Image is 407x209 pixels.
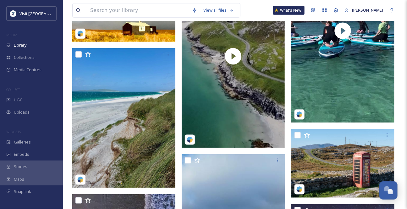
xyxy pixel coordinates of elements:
span: Stories [14,164,27,170]
img: snapsea-logo.png [187,137,193,143]
button: Open Chat [379,181,398,200]
span: Library [14,42,26,48]
span: SnapLink [14,189,31,195]
span: Maps [14,176,24,182]
span: COLLECT [6,87,20,92]
a: View all files [200,4,237,16]
span: Collections [14,54,35,60]
span: Embeds [14,151,29,157]
img: snapsea-logo.png [77,177,84,183]
span: Uploads [14,109,30,115]
span: [PERSON_NAME] [352,7,383,13]
a: What's New [273,6,305,15]
span: Media Centres [14,67,41,73]
span: Galleries [14,139,31,145]
span: UGC [14,97,22,103]
img: snapsea-logo.png [77,31,84,37]
img: snapsea-logo.png [296,111,303,118]
a: [PERSON_NAME] [342,4,386,16]
input: Search your library [87,3,189,17]
span: MEDIA [6,32,17,37]
img: Untitled%20design%20%2897%29.png [10,10,16,17]
span: Visit [GEOGRAPHIC_DATA] [19,10,68,16]
img: drinkmemichelle-5440406.jpg [72,48,177,188]
img: snapsea-logo.png [296,186,303,193]
span: WIDGETS [6,129,21,134]
img: akissfromuk-17875693815284501.jpg [291,129,394,198]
